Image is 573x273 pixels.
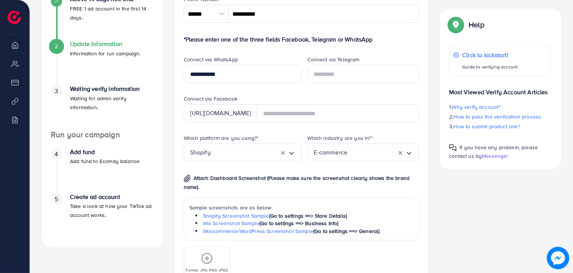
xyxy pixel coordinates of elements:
[449,102,551,111] p: 1.
[203,220,259,227] a: Wix Screenshot Sample
[55,150,58,159] span: 4
[314,147,348,158] span: E-commerce
[308,56,360,63] label: Connect via Telegram
[454,123,520,130] span: How to submit product link?
[42,193,163,238] li: Create ad account
[184,134,259,142] label: Which platform are you using?
[184,35,420,44] p: *Please enter one of the three fields Facebook, Telegram or WhatsApp
[269,212,347,220] span: (Go to settings ==> Store Details)
[203,227,313,235] a: Woocommerce/WordPress Screenshot Sample
[281,148,285,157] button: Clear Selected
[42,130,163,139] h4: Run your campaign
[203,212,269,220] a: Shopify Screenshot Sample
[55,87,58,95] span: 3
[184,174,409,191] span: Attach Dashboard Screenshot (Please make sure the screenshot clearly shows the brand name).
[184,144,302,161] div: Search for option
[42,148,163,193] li: Add fund
[7,10,21,24] img: logo
[184,175,191,182] img: img
[184,95,237,102] label: Connect via Facebook
[190,147,211,158] span: Shopify
[70,202,154,220] p: Take a look at how your TikTok ad account works.
[454,113,541,120] span: How to pass the verification process
[469,20,484,29] p: Help
[259,220,338,227] span: (Go to settings ==> Business Info)
[70,49,141,58] p: Information for run campaign.
[70,85,154,92] h4: Waiting verify information
[70,4,154,22] p: FREE 1 ad account in the first 14 days.
[70,157,140,166] p: Add fund to Ecomdy balance
[189,203,414,212] p: Sample screenshots are as below:
[184,56,238,63] label: Connect via WhatsApp
[186,267,228,273] p: Format: JPG, PNG, JPEG
[55,195,58,203] span: 5
[449,112,551,121] p: 2.
[211,147,281,158] input: Search for option
[70,193,154,200] h4: Create ad account
[449,144,538,160] span: If you have any problem, please contact us by
[547,247,569,269] img: image
[308,134,373,142] label: Which industry are you in?
[449,144,457,151] img: Popup guide
[313,227,380,235] span: (Go to settings ==> General)
[308,144,420,161] div: Search for option
[482,152,508,160] span: Messenger
[70,40,141,47] h4: Update Information
[42,40,163,85] li: Update Information
[449,18,463,31] img: Popup guide
[449,122,551,131] p: 3.
[452,103,501,111] span: Why verify account?
[399,148,402,157] button: Clear Selected
[70,148,140,156] h4: Add fund
[347,147,399,158] input: Search for option
[55,42,58,50] span: 2
[70,94,154,112] p: Waiting for admin verify information.
[42,85,163,130] li: Waiting verify information
[184,104,257,122] div: [URL][DOMAIN_NAME]
[449,82,551,96] p: Most Viewed Verify Account Articles
[462,62,518,71] p: Guide to verifying account
[462,50,518,59] p: Click to kickstart!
